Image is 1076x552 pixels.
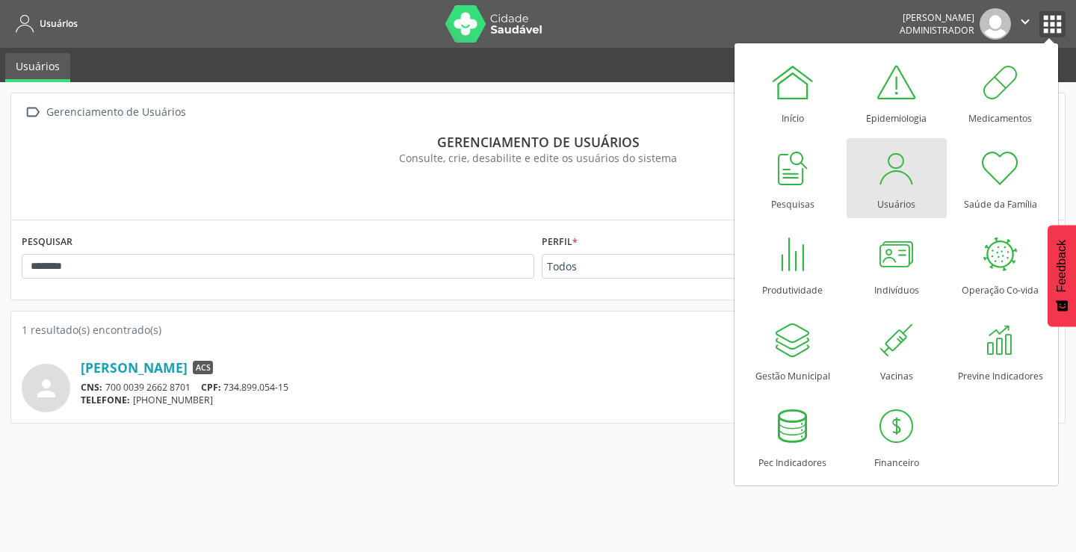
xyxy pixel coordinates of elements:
[22,231,72,254] label: PESQUISAR
[1017,13,1033,30] i: 
[950,310,1051,390] a: Previne Indicadores
[81,394,905,406] div: [PHONE_NUMBER]
[743,138,843,218] a: Pesquisas
[1039,11,1066,37] button: apps
[40,17,78,30] span: Usuários
[847,52,947,132] a: Epidemiologia
[81,381,905,394] div: 700 0039 2662 8701 734.899.054-15
[900,11,974,24] div: [PERSON_NAME]
[81,381,102,394] span: CNS:
[950,224,1051,304] a: Operação Co-vida
[847,310,947,390] a: Vacinas
[743,310,843,390] a: Gestão Municipal
[1055,240,1069,292] span: Feedback
[22,102,43,123] i: 
[1048,225,1076,326] button: Feedback - Mostrar pesquisa
[847,138,947,218] a: Usuários
[542,231,578,254] label: Perfil
[1011,8,1039,40] button: 
[743,224,843,304] a: Produtividade
[847,224,947,304] a: Indivíduos
[193,361,213,374] span: ACS
[743,52,843,132] a: Início
[950,138,1051,218] a: Saúde da Família
[22,102,188,123] a:  Gerenciamento de Usuários
[847,397,947,477] a: Financeiro
[33,375,60,402] i: person
[81,359,188,376] a: [PERSON_NAME]
[547,259,764,274] span: Todos
[950,52,1051,132] a: Medicamentos
[201,381,221,394] span: CPF:
[980,8,1011,40] img: img
[10,11,78,36] a: Usuários
[5,53,70,82] a: Usuários
[900,24,974,37] span: Administrador
[32,134,1044,150] div: Gerenciamento de usuários
[43,102,188,123] div: Gerenciamento de Usuários
[32,150,1044,166] div: Consulte, crie, desabilite e edite os usuários do sistema
[22,322,1054,338] div: 1 resultado(s) encontrado(s)
[81,394,130,406] span: TELEFONE:
[743,397,843,477] a: Pec Indicadores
